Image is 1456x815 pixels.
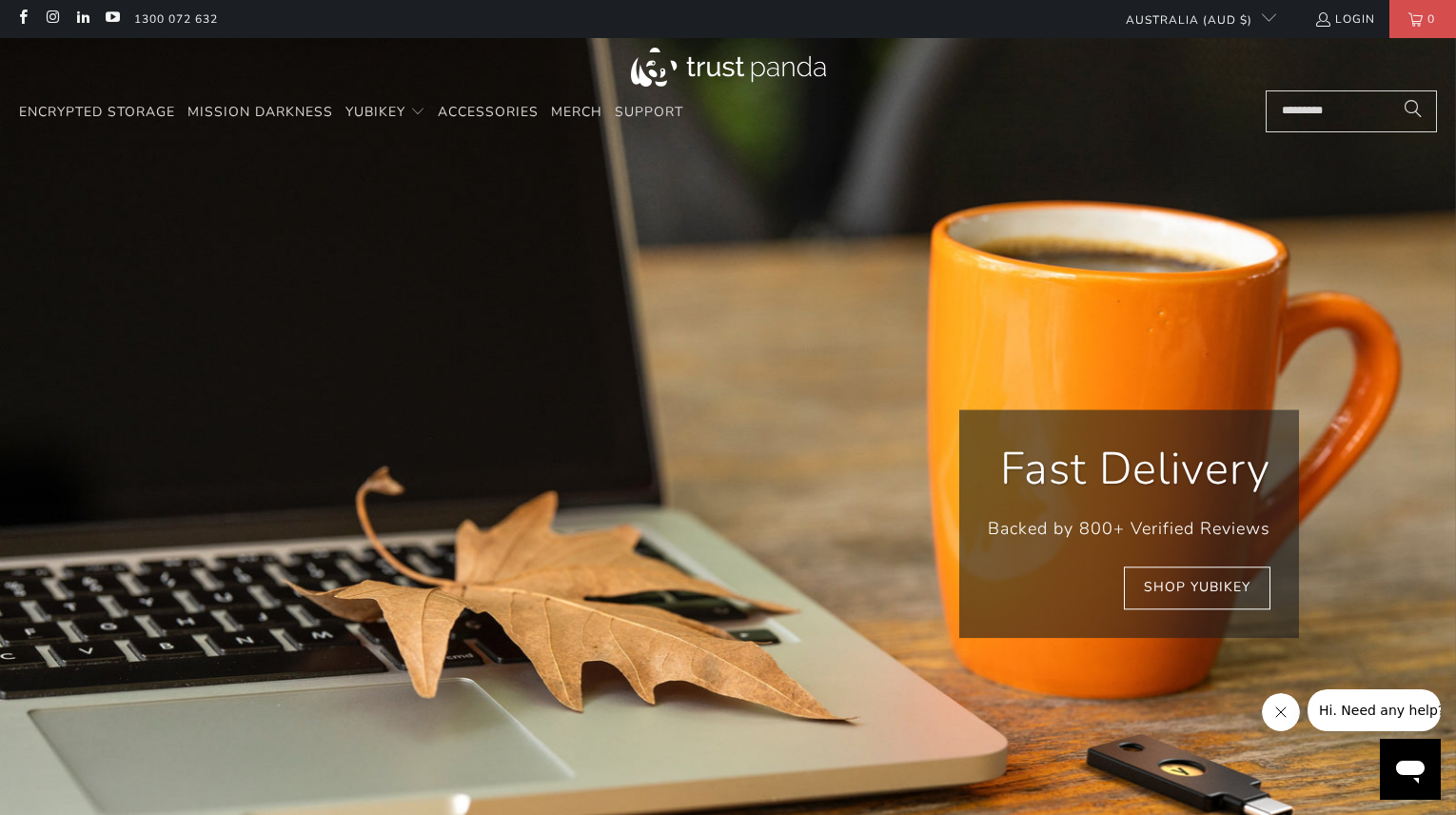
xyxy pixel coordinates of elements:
iframe: Close message [1262,693,1300,731]
button: Search [1389,90,1437,132]
a: Trust Panda Australia on LinkedIn [74,11,90,27]
a: Encrypted Storage [19,90,175,135]
a: Mission Darkness [187,90,333,135]
a: Trust Panda Australia on Instagram [44,11,60,27]
span: Encrypted Storage [19,103,175,121]
summary: YubiKey [345,90,425,135]
a: Merch [551,90,602,135]
span: Accessories [438,103,539,121]
iframe: Message from company [1308,689,1441,731]
img: Trust Panda Australia [631,48,826,87]
span: Mission Darkness [187,103,333,121]
a: Support [615,90,683,135]
a: Trust Panda Australia on YouTube [104,11,120,27]
span: YubiKey [345,103,405,121]
p: Fast Delivery [988,438,1270,501]
span: Hi. Need any help? [11,13,137,29]
input: Search... [1266,90,1437,132]
a: Login [1314,9,1375,30]
a: 1300 072 632 [134,9,218,30]
p: Backed by 800+ Verified Reviews [988,515,1270,543]
a: Shop YubiKey [1124,567,1270,609]
span: Support [615,103,683,121]
a: Trust Panda Australia on Facebook [14,11,30,27]
a: Accessories [438,90,539,135]
iframe: Button to launch messaging window [1380,739,1441,800]
nav: Translation missing: en.navigation.header.main_nav [19,90,683,135]
span: Merch [551,103,602,121]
